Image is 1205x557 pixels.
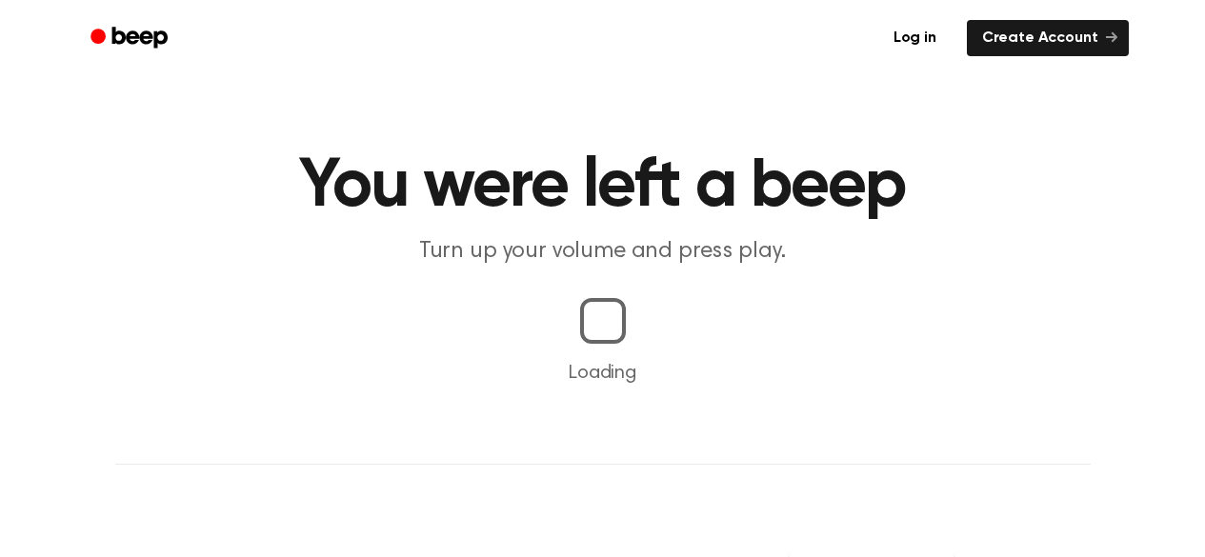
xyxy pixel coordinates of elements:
p: Loading [23,359,1182,388]
p: Turn up your volume and press play. [237,236,969,268]
a: Create Account [967,20,1129,56]
a: Beep [77,20,185,57]
a: Log in [874,16,955,60]
h1: You were left a beep [115,152,1091,221]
